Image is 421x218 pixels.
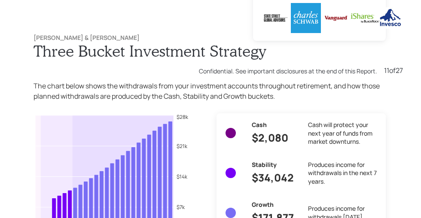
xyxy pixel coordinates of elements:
p: The chart below shows the withdrawals from your investment accounts throughout retirement, and ho... [34,81,386,101]
tspan: $28k [177,113,189,121]
img: charles-schwab-MAOQTFZI.digested.png [291,3,321,33]
h6: Cash [252,120,294,130]
img: ishares-MSNNBPOF.digested.png [351,13,380,23]
h6: Stability [252,160,294,170]
tspan: $14k [177,173,188,180]
h6: [PERSON_NAME] & [PERSON_NAME] [34,34,386,42]
h3: $2,080 [252,130,294,146]
label: Cash will protect your next year of funds from market downturns. [308,121,379,146]
tspan: $21k [177,142,188,150]
img: state-street-FUNWI2OR.digested.png [261,11,291,25]
h3: $34,042 [252,170,294,186]
h6: Growth [252,200,294,209]
tspan: $7k [177,203,185,211]
img: invesco-5KUTAOVH.digested.png [380,7,401,29]
img: vanguard-WCXT6M37.digested.png [321,12,351,24]
label: Produces income for withdrawals in the next 7 years. [308,160,379,186]
h1: Three Bucket Investment Strategy [34,42,386,60]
